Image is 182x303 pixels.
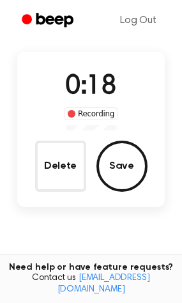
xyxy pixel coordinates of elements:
div: Recording [64,107,118,120]
button: Save Audio Record [96,141,148,192]
button: Delete Audio Record [35,141,86,192]
span: 0:18 [65,74,116,100]
a: Log Out [107,5,169,36]
a: [EMAIL_ADDRESS][DOMAIN_NAME] [57,274,150,294]
span: Contact us [8,273,174,295]
a: Beep [13,8,85,33]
